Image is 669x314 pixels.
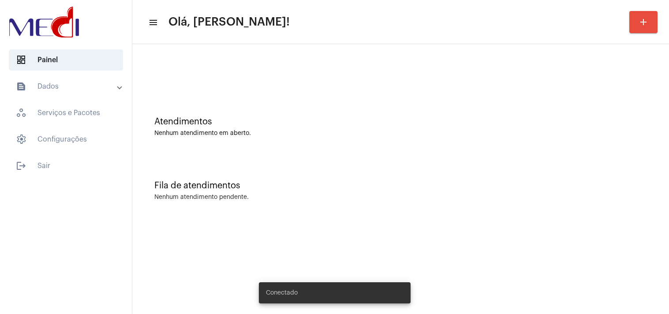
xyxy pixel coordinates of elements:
[154,117,647,127] div: Atendimentos
[9,129,123,150] span: Configurações
[9,155,123,176] span: Sair
[7,4,81,40] img: d3a1b5fa-500b-b90f-5a1c-719c20e9830b.png
[168,15,290,29] span: Olá, [PERSON_NAME]!
[9,49,123,71] span: Painel
[638,17,649,27] mat-icon: add
[154,181,647,191] div: Fila de atendimentos
[5,76,132,97] mat-expansion-panel-header: sidenav iconDados
[148,17,157,28] mat-icon: sidenav icon
[154,130,647,137] div: Nenhum atendimento em aberto.
[9,102,123,123] span: Serviços e Pacotes
[16,81,26,92] mat-icon: sidenav icon
[266,288,298,297] span: Conectado
[16,161,26,171] mat-icon: sidenav icon
[16,55,26,65] span: sidenav icon
[16,81,118,92] mat-panel-title: Dados
[16,108,26,118] span: sidenav icon
[16,134,26,145] span: sidenav icon
[154,194,249,201] div: Nenhum atendimento pendente.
